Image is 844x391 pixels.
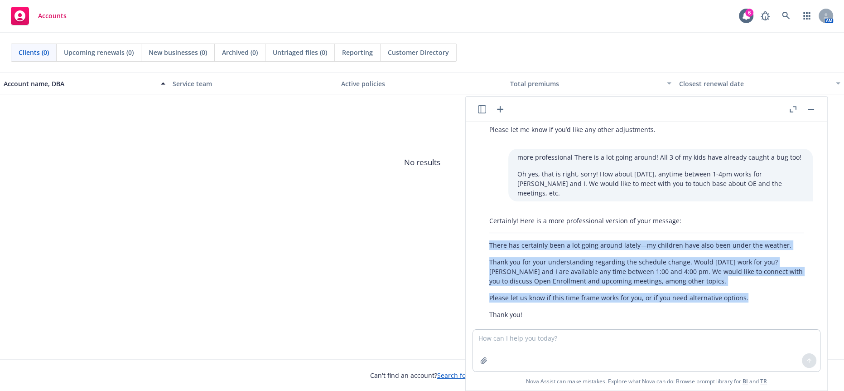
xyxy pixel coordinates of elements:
[64,48,134,57] span: Upcoming renewals (0)
[370,371,474,380] span: Can't find an account?
[517,169,804,198] p: Oh yes, that is right, sorry! How about [DATE], anytime between 1-4pm works for [PERSON_NAME] and...
[489,310,804,319] p: Thank you!
[489,216,804,225] p: Certainly! Here is a more professional version of your message:
[149,48,207,57] span: New businesses (0)
[743,377,748,385] a: BI
[273,48,327,57] span: Untriaged files (0)
[798,7,816,25] a: Switch app
[517,152,804,162] p: more professional There is a lot going around! All 3 of my kids have already caught a bug too!
[341,79,503,88] div: Active policies
[7,3,70,29] a: Accounts
[338,73,506,94] button: Active policies
[173,79,334,88] div: Service team
[489,257,804,286] p: Thank you for your understanding regarding the schedule change. Would [DATE] work for you? [PERSO...
[745,9,753,17] div: 6
[679,79,830,88] div: Closest renewal date
[222,48,258,57] span: Archived (0)
[756,7,774,25] a: Report a Bug
[489,240,804,250] p: There has certainly been a lot going around lately—my children have also been under the weather.
[342,48,373,57] span: Reporting
[4,79,155,88] div: Account name, DBA
[19,48,49,57] span: Clients (0)
[489,293,804,303] p: Please let us know if this time frame works for you, or if you need alternative options.
[437,371,474,380] a: Search for it
[760,377,767,385] a: TR
[777,7,795,25] a: Search
[489,125,804,134] p: Please let me know if you’d like any other adjustments.
[469,372,824,391] span: Nova Assist can make mistakes. Explore what Nova can do: Browse prompt library for and
[388,48,449,57] span: Customer Directory
[506,73,675,94] button: Total premiums
[169,73,338,94] button: Service team
[38,12,67,20] span: Accounts
[510,79,662,88] div: Total premiums
[675,73,844,94] button: Closest renewal date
